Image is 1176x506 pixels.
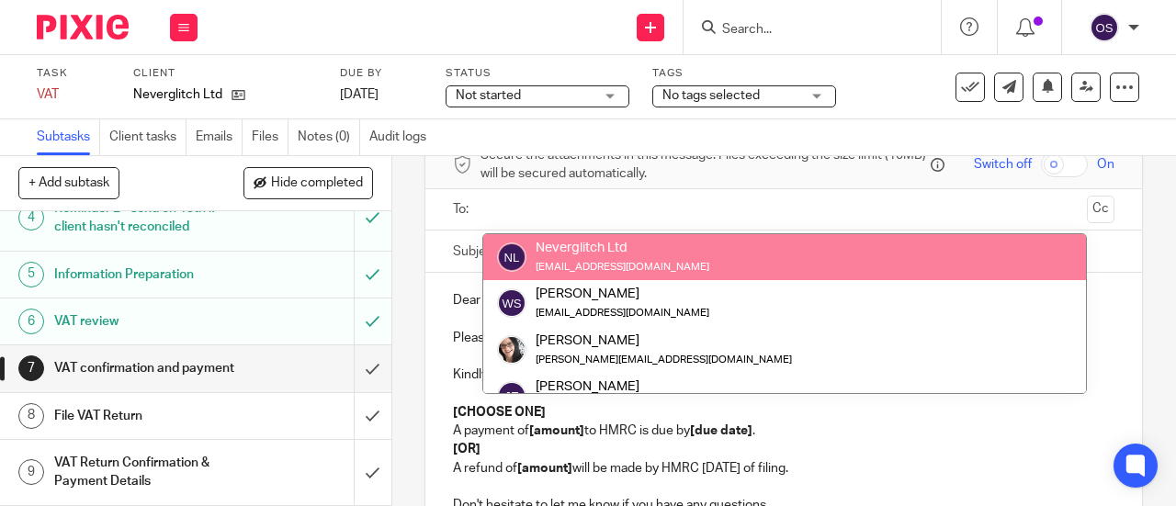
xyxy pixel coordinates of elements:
[456,89,521,102] span: Not started
[517,462,572,475] strong: [amount]
[453,242,501,261] label: Subject:
[536,308,709,318] small: [EMAIL_ADDRESS][DOMAIN_NAME]
[54,354,242,382] h1: VAT confirmation and payment
[481,146,926,184] span: Secure the attachments in this message. Files exceeding the size limit (10MB) will be secured aut...
[243,167,373,198] button: Hide completed
[453,406,546,419] strong: [CHOOSE ONE]
[662,89,760,102] span: No tags selected
[369,119,435,155] a: Audit logs
[340,88,379,101] span: [DATE]
[196,119,243,155] a: Emails
[54,402,242,430] h1: File VAT Return
[1087,196,1114,223] button: Cc
[271,176,363,191] span: Hide completed
[133,66,317,81] label: Client
[54,449,242,496] h1: VAT Return Confirmation & Payment Details
[536,354,792,365] small: [PERSON_NAME][EMAIL_ADDRESS][DOMAIN_NAME]
[536,331,792,349] div: [PERSON_NAME]
[18,403,44,429] div: 8
[1097,155,1114,174] span: On
[18,262,44,287] div: 5
[453,365,1114,384] p: Kindly review it at your earliest convenience and confirm if you would like us to proceed with th...
[536,239,709,257] div: Neverglitch Ltd
[18,459,44,485] div: 9
[133,85,222,104] p: Neverglitch Ltd
[497,335,526,365] img: me%20(1).jpg
[37,119,100,155] a: Subtasks
[18,205,44,231] div: 4
[690,424,752,437] strong: [due date]
[298,119,360,155] a: Notes (0)
[252,119,288,155] a: Files
[453,200,473,219] label: To:
[54,261,242,288] h1: Information Preparation
[453,422,1114,440] p: A payment of to HMRC is due by .
[54,195,242,242] h1: Reminder 2 - send on 13th if client hasn't reconciled
[54,308,242,335] h1: VAT review
[18,167,119,198] button: + Add subtask
[529,424,584,437] strong: [amount]
[1090,13,1119,42] img: svg%3E
[497,381,526,410] img: svg%3E
[109,119,187,155] a: Client tasks
[536,285,709,303] div: [PERSON_NAME]
[453,329,1114,347] p: Please find attached the latest VAT return that we are ready to submit to HMRC.
[453,291,1114,309] p: Dear [PERSON_NAME],
[446,66,629,81] label: Status
[37,85,110,104] div: VAT
[536,377,709,396] div: [PERSON_NAME]
[497,288,526,318] img: svg%3E
[497,242,526,272] img: svg%3E
[18,309,44,334] div: 6
[652,66,836,81] label: Tags
[37,15,129,39] img: Pixie
[37,66,110,81] label: Task
[974,155,1032,174] span: Switch off
[720,22,886,39] input: Search
[453,459,1114,478] p: A refund of will be made by HMRC [DATE] of filing.
[453,443,481,455] strong: [OR]
[536,262,709,272] small: [EMAIL_ADDRESS][DOMAIN_NAME]
[340,66,423,81] label: Due by
[18,355,44,381] div: 7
